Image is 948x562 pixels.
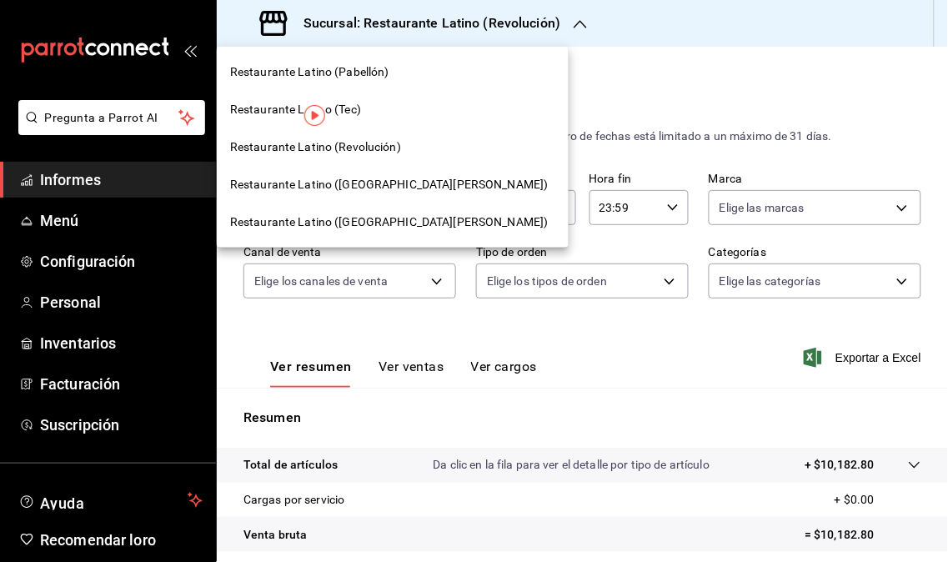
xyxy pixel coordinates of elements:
font: Restaurante Latino (Pabellón) [230,65,389,78]
font: Restaurante Latino ([GEOGRAPHIC_DATA][PERSON_NAME]) [230,215,549,228]
img: Marcador de información sobre herramientas [304,105,325,126]
font: Restaurante Latino (Revolución) [230,140,401,153]
div: Restaurante Latino (Tec) [217,91,569,128]
font: Restaurante Latino (Tec) [230,103,361,116]
div: Restaurante Latino (Revolución) [217,128,569,166]
div: Restaurante Latino (Pabellón) [217,53,569,91]
font: Restaurante Latino ([GEOGRAPHIC_DATA][PERSON_NAME]) [230,178,549,191]
div: Restaurante Latino ([GEOGRAPHIC_DATA][PERSON_NAME]) [217,166,569,203]
div: Restaurante Latino ([GEOGRAPHIC_DATA][PERSON_NAME]) [217,203,569,241]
